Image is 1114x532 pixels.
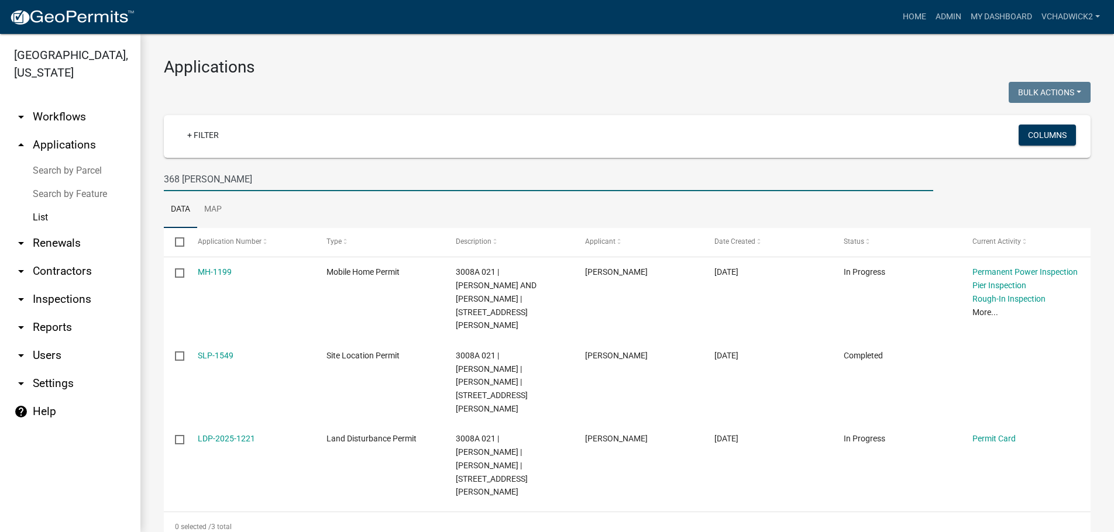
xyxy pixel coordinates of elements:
[961,228,1091,256] datatable-header-cell: Current Activity
[456,237,491,246] span: Description
[445,228,574,256] datatable-header-cell: Description
[972,294,1046,303] a: Rough-In Inspection
[585,434,648,443] span: ASHLEY ALTMAN
[198,237,262,246] span: Application Number
[14,110,28,124] i: arrow_drop_down
[585,267,648,277] span: ASHLEY ALTMAN
[1019,125,1076,146] button: Columns
[574,228,703,256] datatable-header-cell: Applicant
[714,351,738,360] span: 05/22/2025
[844,351,883,360] span: Completed
[832,228,961,256] datatable-header-cell: Status
[898,6,931,28] a: Home
[178,125,228,146] a: + Filter
[972,237,1021,246] span: Current Activity
[186,228,315,256] datatable-header-cell: Application Number
[456,267,537,330] span: 3008A 021 | JAMES AND ASHLEY ALTMAN | 368 RIDGEWAY CIR
[972,434,1016,443] a: Permit Card
[931,6,966,28] a: Admin
[164,167,933,191] input: Search for applications
[326,351,400,360] span: Site Location Permit
[14,348,28,362] i: arrow_drop_down
[164,228,186,256] datatable-header-cell: Select
[14,292,28,306] i: arrow_drop_down
[198,434,255,443] a: LDP-2025-1221
[714,434,738,443] span: 05/01/2025
[326,434,417,443] span: Land Disturbance Permit
[14,138,28,152] i: arrow_drop_up
[456,351,528,413] span: 3008A 021 | JAMES ALTMAN | ALTMAN ASHLEY | 368 RIDGEWAY CIR
[1037,6,1105,28] a: VChadwick2
[14,376,28,391] i: arrow_drop_down
[844,267,885,277] span: In Progress
[164,57,1091,77] h3: Applications
[1009,82,1091,103] button: Bulk Actions
[197,191,229,229] a: Map
[175,523,211,531] span: 0 selected /
[703,228,833,256] datatable-header-cell: Date Created
[844,237,864,246] span: Status
[585,237,616,246] span: Applicant
[198,351,233,360] a: SLP-1549
[844,434,885,443] span: In Progress
[714,267,738,277] span: 05/28/2025
[972,281,1026,290] a: Pier Inspection
[966,6,1037,28] a: My Dashboard
[585,351,648,360] span: ASHLEY ALTMAN
[198,267,232,277] a: MH-1199
[14,320,28,334] i: arrow_drop_down
[14,264,28,278] i: arrow_drop_down
[326,267,400,277] span: Mobile Home Permit
[326,237,342,246] span: Type
[972,267,1078,277] a: Permanent Power Inspection
[14,405,28,419] i: help
[456,434,528,496] span: 3008A 021 | JAMES ALTMAN | ALTMAN ASHLEY | 368 RIDGEWAY CIR
[714,237,755,246] span: Date Created
[14,236,28,250] i: arrow_drop_down
[315,228,445,256] datatable-header-cell: Type
[164,191,197,229] a: Data
[972,308,998,317] a: More...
